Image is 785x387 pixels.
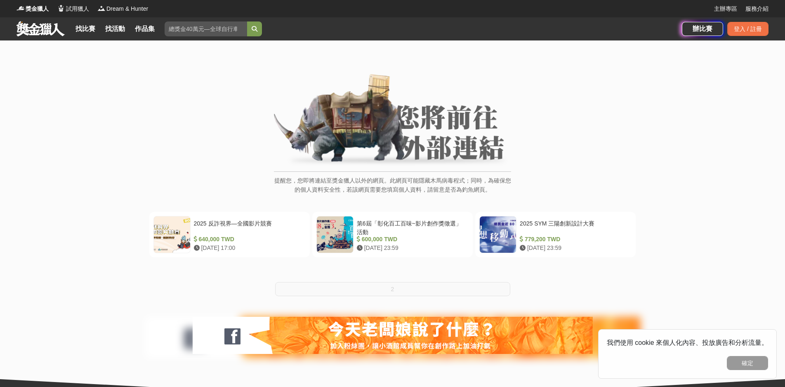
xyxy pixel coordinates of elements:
a: 主辦專區 [714,5,737,13]
a: 辦比賽 [682,22,723,36]
a: 服務介紹 [745,5,768,13]
div: 600,000 TWD [357,235,465,244]
div: [DATE] 23:59 [357,244,465,252]
div: 登入 / 註冊 [727,22,768,36]
a: Logo試用獵人 [57,5,89,13]
img: 127fc932-0e2d-47dc-a7d9-3a4a18f96856.jpg [193,317,593,354]
a: 作品集 [132,23,158,35]
a: 找活動 [102,23,128,35]
button: 2 [275,282,510,296]
div: 第6屆「彰化百工百味~影片創作獎徵選」活動 [357,219,465,235]
div: 2025 反詐視界—全國影片競賽 [194,219,302,235]
a: 2025 SYM 三陽創新設計大賽 779,200 TWD [DATE] 23:59 [475,212,636,257]
p: 提醒您，您即將連結至獎金獵人以外的網頁。此網頁可能隱藏木馬病毒程式；同時，為確保您的個人資料安全性，若該網頁需要您填寫個人資料，請留意是否為釣魚網頁。 [274,176,511,203]
a: 找比賽 [72,23,99,35]
a: 第6屆「彰化百工百味~影片創作獎徵選」活動 600,000 TWD [DATE] 23:59 [312,212,473,257]
div: [DATE] 23:59 [520,244,628,252]
span: 我們使用 cookie 來個人化內容、投放廣告和分析流量。 [607,339,768,346]
button: 確定 [727,356,768,370]
a: LogoDream & Hunter [97,5,148,13]
div: 779,200 TWD [520,235,628,244]
span: 獎金獵人 [26,5,49,13]
img: External Link Banner [274,74,511,167]
span: 試用獵人 [66,5,89,13]
a: Logo獎金獵人 [17,5,49,13]
a: 2025 反詐視界—全國影片競賽 640,000 TWD [DATE] 17:00 [149,212,310,257]
div: [DATE] 17:00 [194,244,302,252]
img: Logo [97,4,106,12]
span: Dream & Hunter [106,5,148,13]
img: Logo [57,4,65,12]
input: 總獎金40萬元—全球自行車設計比賽 [165,21,247,36]
img: Logo [17,4,25,12]
div: 640,000 TWD [194,235,302,244]
div: 2025 SYM 三陽創新設計大賽 [520,219,628,235]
